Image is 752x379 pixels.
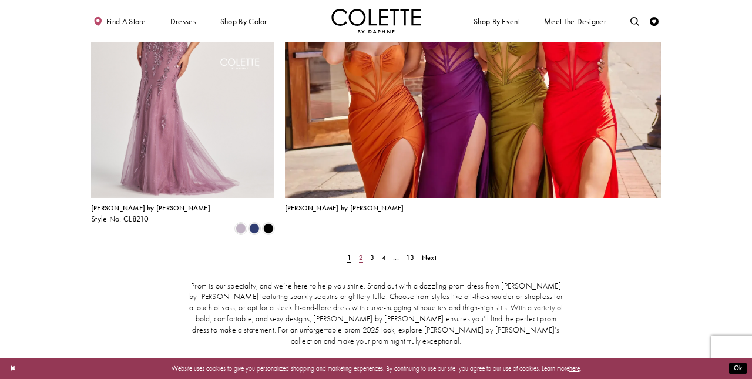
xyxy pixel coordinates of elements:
a: Page 4 [379,251,388,264]
a: Page 3 [368,251,377,264]
button: Submit Dialog [729,363,747,374]
span: [PERSON_NAME] by [PERSON_NAME] [91,203,210,213]
i: Black [263,223,274,234]
a: Visit Home Page [331,9,421,33]
a: Next Page [419,251,439,264]
i: Heather [236,223,246,234]
span: Shop By Event [471,9,522,33]
span: [PERSON_NAME] by [PERSON_NAME] [285,203,404,213]
p: Prom is our specialty, and we’re here to help you shine. Stand out with a dazzling prom dress fro... [187,281,565,348]
span: Style No. CL8210 [91,214,149,224]
span: ... [393,253,399,262]
p: Website uses cookies to give you personalized shopping and marketing experiences. By continuing t... [64,363,688,374]
span: 3 [370,253,374,262]
span: 13 [406,253,414,262]
span: Find a store [106,17,146,26]
a: Page 2 [356,251,365,264]
span: Meet the designer [544,17,606,26]
span: 1 [347,253,351,262]
span: 4 [382,253,386,262]
i: Navy Blue [249,223,260,234]
a: Meet the designer [542,9,609,33]
span: Current Page [345,251,354,264]
a: Page 13 [404,251,418,264]
span: Shop by color [218,9,269,33]
span: Shop by color [220,17,267,26]
span: 2 [359,253,363,262]
a: Find a store [91,9,148,33]
span: Dresses [170,17,196,26]
a: Check Wishlist [647,9,661,33]
a: ... [391,251,402,264]
button: Close Dialog [5,361,20,377]
span: Shop By Event [474,17,520,26]
img: Colette by Daphne [331,9,421,33]
a: here [569,364,580,373]
span: Next [422,253,437,262]
a: Toggle search [628,9,642,33]
span: Dresses [168,9,199,33]
div: Colette by Daphne Style No. CL8210 [91,204,210,223]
